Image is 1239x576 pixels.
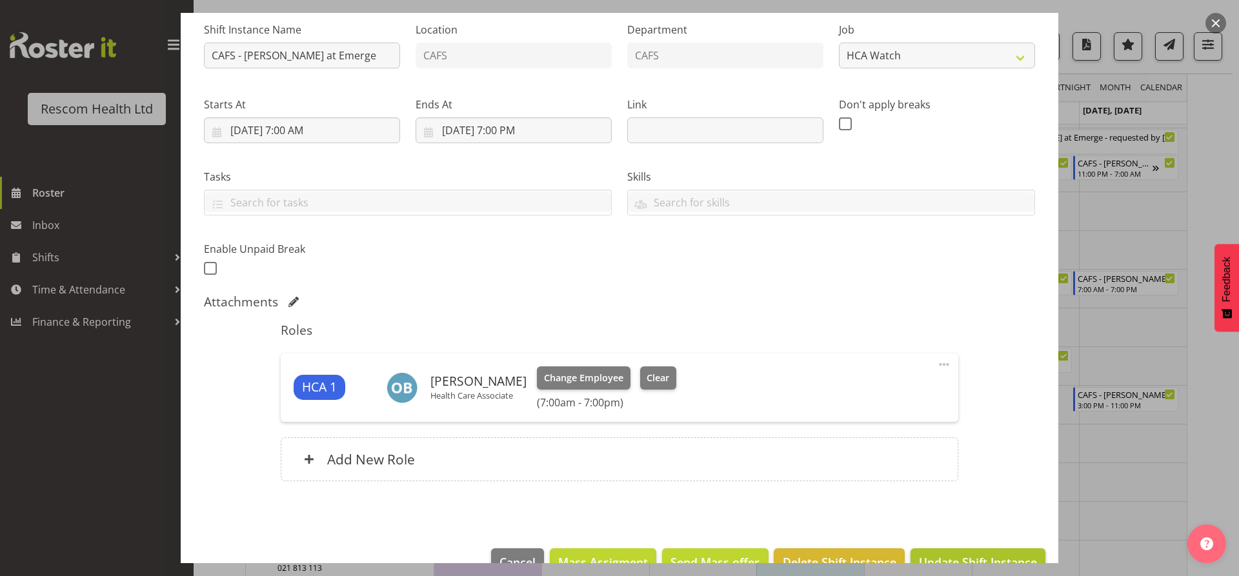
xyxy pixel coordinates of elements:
[499,553,536,570] span: Cancel
[205,192,611,212] input: Search for tasks
[204,97,400,112] label: Starts At
[416,97,612,112] label: Ends At
[783,553,896,570] span: Delete Shift Instance
[204,117,400,143] input: Click to select...
[204,294,278,310] h5: Attachments
[670,553,760,570] span: Send Mass offer
[204,22,400,37] label: Shift Instance Name
[416,117,612,143] input: Click to select...
[281,323,958,338] h5: Roles
[627,22,823,37] label: Department
[640,366,677,390] button: Clear
[302,378,337,397] span: HCA 1
[327,451,415,468] h6: Add New Role
[1221,257,1233,302] span: Feedback
[204,241,400,257] label: Enable Unpaid Break
[558,553,648,570] span: Mass Assigment
[204,169,612,184] label: Tasks
[544,371,623,385] span: Change Employee
[1214,244,1239,332] button: Feedback - Show survey
[430,390,527,401] p: Health Care Associate
[627,97,823,112] label: Link
[430,374,527,388] h6: [PERSON_NAME]
[387,372,418,403] img: olive-batrlett5906.jpg
[204,43,400,68] input: Shift Instance Name
[919,553,1037,570] span: Update Shift Instance
[628,192,1034,212] input: Search for skills
[537,366,630,390] button: Change Employee
[627,169,1035,184] label: Skills
[839,97,1035,112] label: Don't apply breaks
[647,371,669,385] span: Clear
[537,396,676,409] h6: (7:00am - 7:00pm)
[839,22,1035,37] label: Job
[1200,537,1213,550] img: help-xxl-2.png
[416,22,612,37] label: Location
